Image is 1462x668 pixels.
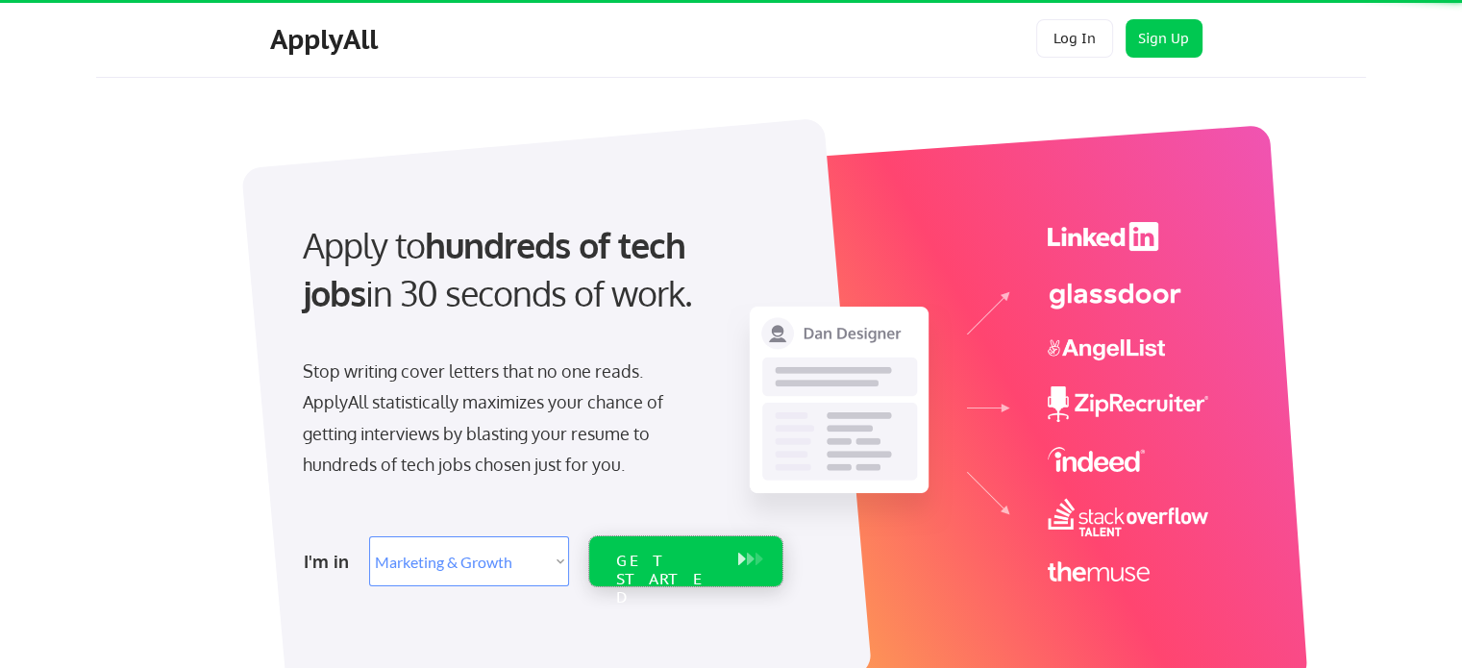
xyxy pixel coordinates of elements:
button: Log In [1036,19,1113,58]
strong: hundreds of tech jobs [303,223,694,314]
div: I'm in [304,546,358,577]
button: Sign Up [1126,19,1202,58]
div: Apply to in 30 seconds of work. [303,221,775,318]
div: GET STARTED [616,552,719,607]
div: Stop writing cover letters that no one reads. ApplyAll statistically maximizes your chance of get... [303,356,698,481]
div: ApplyAll [270,23,384,56]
